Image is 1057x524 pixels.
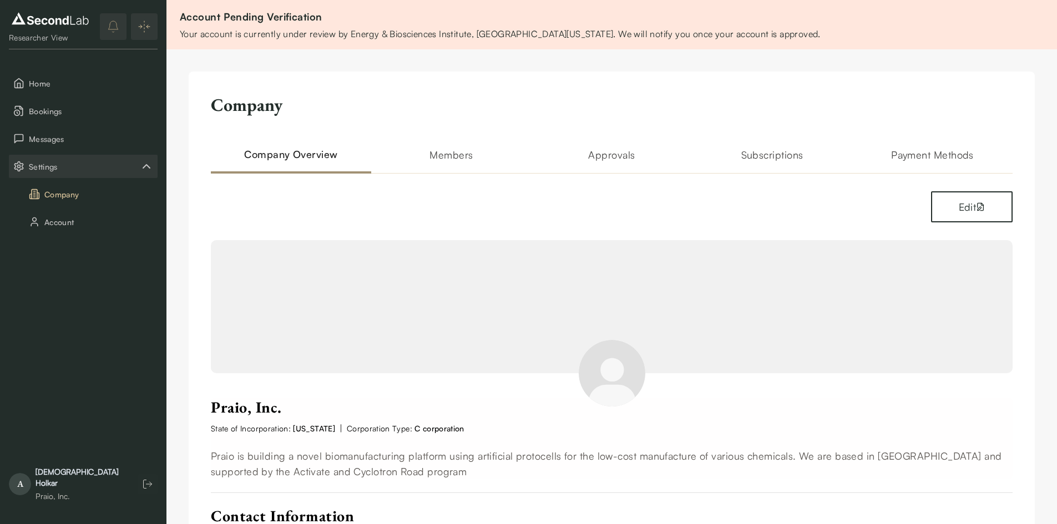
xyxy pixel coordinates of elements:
h2: Members [371,147,532,174]
img: Praio, Inc. [579,340,645,406]
span: C corporation [414,424,464,433]
h2: Payment Methods [852,147,1013,174]
button: Log out [138,474,158,494]
span: Bookings [29,105,153,117]
span: State of Incorporation: [211,423,335,434]
button: Home [9,72,158,95]
span: A [9,473,31,495]
h2: Approvals [532,147,692,174]
span: Praio, Inc. [211,398,282,417]
button: Settings [9,155,158,178]
span: Settings [29,161,140,172]
button: Messages [9,127,158,150]
div: Your account is currently under review by Energy & Biosciences Institute, [GEOGRAPHIC_DATA][US_ST... [180,27,821,40]
h2: Company [211,94,282,116]
span: [US_STATE] [293,424,335,433]
img: logo [9,10,92,28]
span: Corporation Type: [347,423,464,434]
span: Home [29,78,153,89]
button: notifications [100,13,127,40]
button: Company [9,182,158,206]
div: Account Pending Verification [180,9,821,25]
button: Expand/Collapse sidebar [131,13,158,40]
div: Praio, Inc. [36,491,127,502]
button: Bookings [9,99,158,123]
h2: Company Overview [211,147,371,174]
div: [DEMOGRAPHIC_DATA] Holkar [36,466,127,489]
h2: Subscriptions [692,147,852,174]
div: | [211,421,1013,435]
button: Edit [931,191,1013,222]
span: Messages [29,133,153,145]
div: Researcher View [9,32,92,43]
p: Praio is building a novel biomanufacturing platform using artificial protocells for the low-cost ... [211,448,1013,479]
div: Settings sub items [9,155,158,178]
button: Account [9,210,158,233]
